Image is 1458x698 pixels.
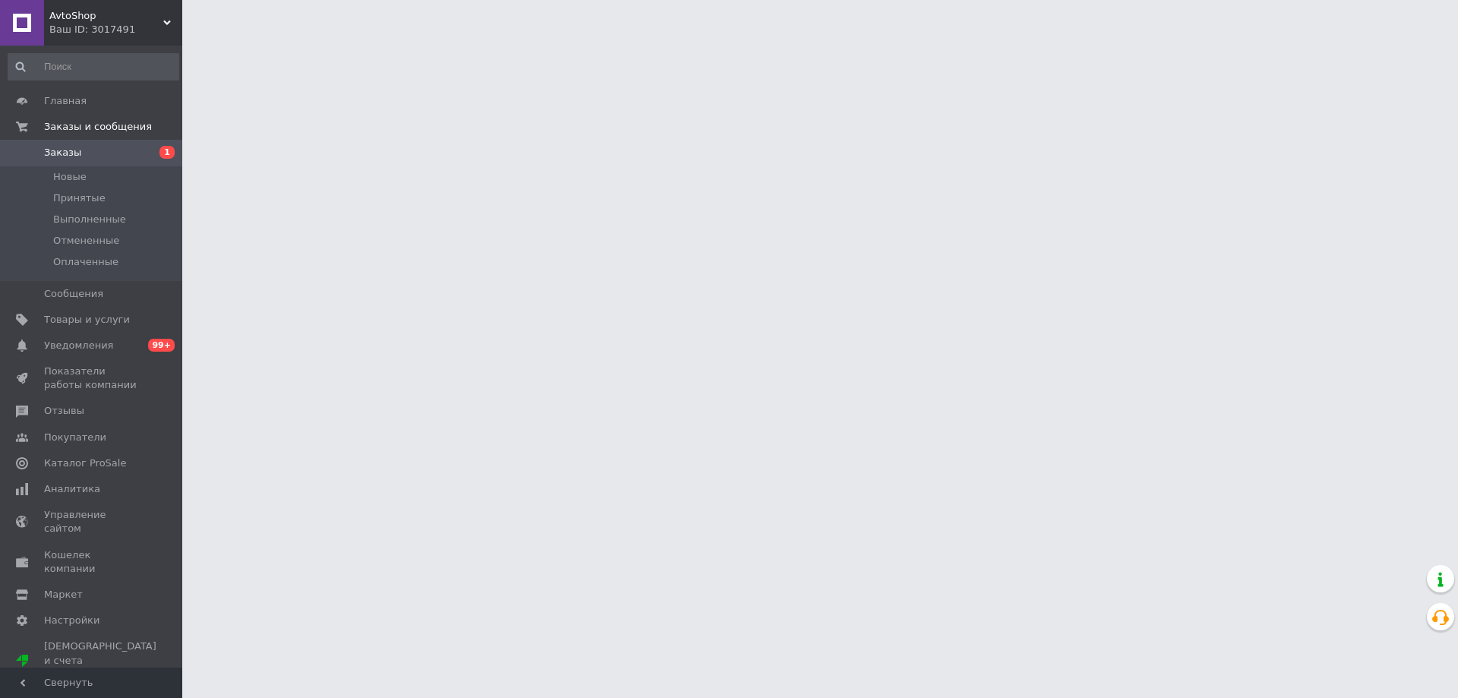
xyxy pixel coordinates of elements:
[44,146,81,159] span: Заказы
[44,508,140,535] span: Управление сайтом
[53,191,106,205] span: Принятые
[53,234,119,248] span: Отмененные
[148,339,175,352] span: 99+
[44,313,130,327] span: Товары и услуги
[44,120,152,134] span: Заказы и сообщения
[44,431,106,444] span: Покупатели
[44,548,140,576] span: Кошелек компании
[44,640,156,681] span: [DEMOGRAPHIC_DATA] и счета
[49,23,182,36] div: Ваш ID: 3017491
[49,9,163,23] span: AvtoShop
[53,213,126,226] span: Выполненные
[44,339,113,352] span: Уведомления
[44,287,103,301] span: Сообщения
[44,404,84,418] span: Отзывы
[44,456,126,470] span: Каталог ProSale
[53,255,118,269] span: Оплаченные
[8,53,179,81] input: Поиск
[44,365,140,392] span: Показатели работы компании
[44,588,83,602] span: Маркет
[159,146,175,159] span: 1
[44,614,99,627] span: Настройки
[44,94,87,108] span: Главная
[44,482,100,496] span: Аналитика
[53,170,87,184] span: Новые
